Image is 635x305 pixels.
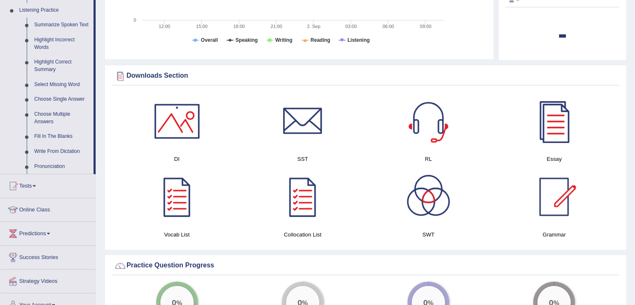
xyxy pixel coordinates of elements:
[496,155,613,163] h4: Essay
[345,24,357,29] text: 03:00
[244,155,361,163] h4: SST
[114,259,617,272] div: Practice Question Progress
[496,230,613,239] h4: Grammar
[30,159,94,174] a: Pronunciation
[311,37,330,43] tspan: Reading
[30,33,94,55] a: Highlight Incorrect Words
[30,55,94,77] a: Highlight Correct Summary
[30,144,94,159] a: Write From Dictation
[0,174,96,195] a: Tests
[0,198,96,219] a: Online Class
[370,155,487,163] h4: RL
[118,230,235,239] h4: Vocab List
[275,37,292,43] tspan: Writing
[30,129,94,144] a: Fill In The Blanks
[114,70,617,82] div: Downloads Section
[0,269,96,290] a: Strategy Videos
[134,18,136,23] text: 0
[347,37,369,43] tspan: Listening
[235,37,258,43] tspan: Speaking
[233,24,245,29] text: 18:00
[0,246,96,267] a: Success Stories
[244,230,361,239] h4: Collocation List
[558,18,567,49] b: -
[118,155,235,163] h4: DI
[30,77,94,92] a: Select Missing Word
[201,37,218,43] tspan: Overall
[0,222,96,243] a: Predictions
[30,92,94,107] a: Choose Single Answer
[271,24,282,29] text: 21:00
[196,24,207,29] text: 15:00
[15,3,94,18] a: Listening Practice
[382,24,394,29] text: 06:00
[420,24,432,29] text: 09:00
[159,24,170,29] text: 12:00
[30,18,94,33] a: Summarize Spoken Text
[307,24,320,29] tspan: 2. Sep
[30,107,94,129] a: Choose Multiple Answers
[370,230,487,239] h4: SWT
